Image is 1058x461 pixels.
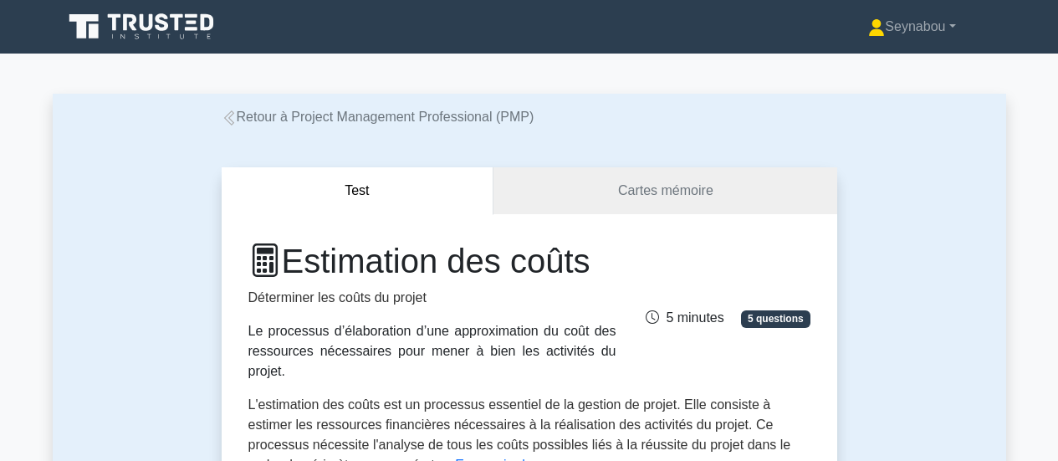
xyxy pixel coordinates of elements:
font: Cartes mémoire [618,183,713,197]
font: Déterminer les coûts du projet [248,290,427,305]
font: Le processus d’élaboration d’une approximation du coût des ressources nécessaires pour mener à bi... [248,324,616,378]
font: Test [345,183,369,197]
font: Seynabou [885,19,945,33]
a: Retour à Project Management Professional (PMP) [222,110,534,124]
font: 5 minutes [666,310,723,325]
font: 5 questions [748,313,804,325]
font: Retour à Project Management Professional (PMP) [237,110,534,124]
font: Estimation des coûts [282,243,590,279]
a: Seynabou [828,10,995,44]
